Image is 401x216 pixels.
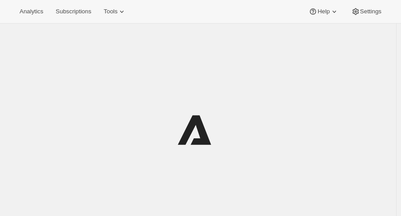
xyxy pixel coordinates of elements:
button: Help [303,5,344,18]
span: Tools [104,8,117,15]
button: Subscriptions [50,5,96,18]
span: Settings [360,8,381,15]
button: Analytics [14,5,48,18]
span: Help [317,8,329,15]
button: Tools [98,5,132,18]
span: Analytics [20,8,43,15]
button: Settings [346,5,387,18]
span: Subscriptions [56,8,91,15]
